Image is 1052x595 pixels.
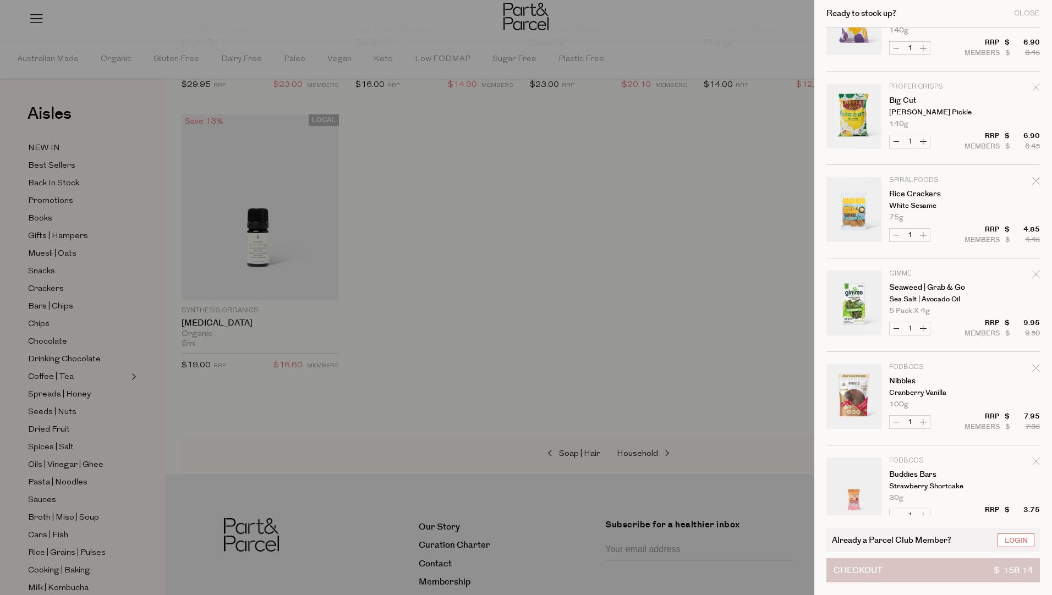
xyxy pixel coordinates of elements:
[903,42,917,54] input: QTY Big Cut
[832,533,951,546] span: Already a Parcel Club Member?
[889,401,908,408] span: 100g
[889,364,974,371] p: Fodbods
[889,483,974,490] p: Strawberry Shortcake
[889,202,974,210] p: White Sesame
[826,9,896,18] h2: Ready to stock up?
[826,558,1040,582] button: Checkout$ 158.14
[889,307,930,315] span: 5 Pack x 4g
[889,177,974,184] p: Spiral Foods
[1032,269,1040,284] div: Remove Seaweed | Grab & Go
[889,27,908,34] span: 140g
[889,458,974,464] p: Fodbods
[889,389,974,396] p: Cranberry Vanilla
[998,533,1034,547] a: Login
[834,559,883,582] span: Checkout
[903,416,917,428] input: QTY Nibbles
[903,229,917,241] input: QTY Rice Crackers
[903,135,917,148] input: QTY Big Cut
[889,377,974,385] a: Nibbles
[1032,82,1040,97] div: Remove Big Cut
[889,84,974,90] p: Proper Crisps
[903,509,917,522] input: QTY Buddies Bars
[889,120,908,128] span: 140g
[889,494,903,502] span: 30g
[889,284,974,291] a: Seaweed | Grab & Go
[889,190,974,198] a: Rice Crackers
[1032,362,1040,377] div: Remove Nibbles
[889,214,903,221] span: 75g
[994,559,1033,582] span: $ 158.14
[889,97,974,104] a: Big Cut
[1014,10,1040,17] div: Close
[1032,175,1040,190] div: Remove Rice Crackers
[889,109,974,116] p: [PERSON_NAME] Pickle
[889,271,974,277] p: Gimme
[1032,456,1040,471] div: Remove Buddies Bars
[903,322,917,335] input: QTY Seaweed | Grab & Go
[889,471,974,478] a: Buddies Bars
[889,296,974,303] p: Sea Salt | Avocado Oil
